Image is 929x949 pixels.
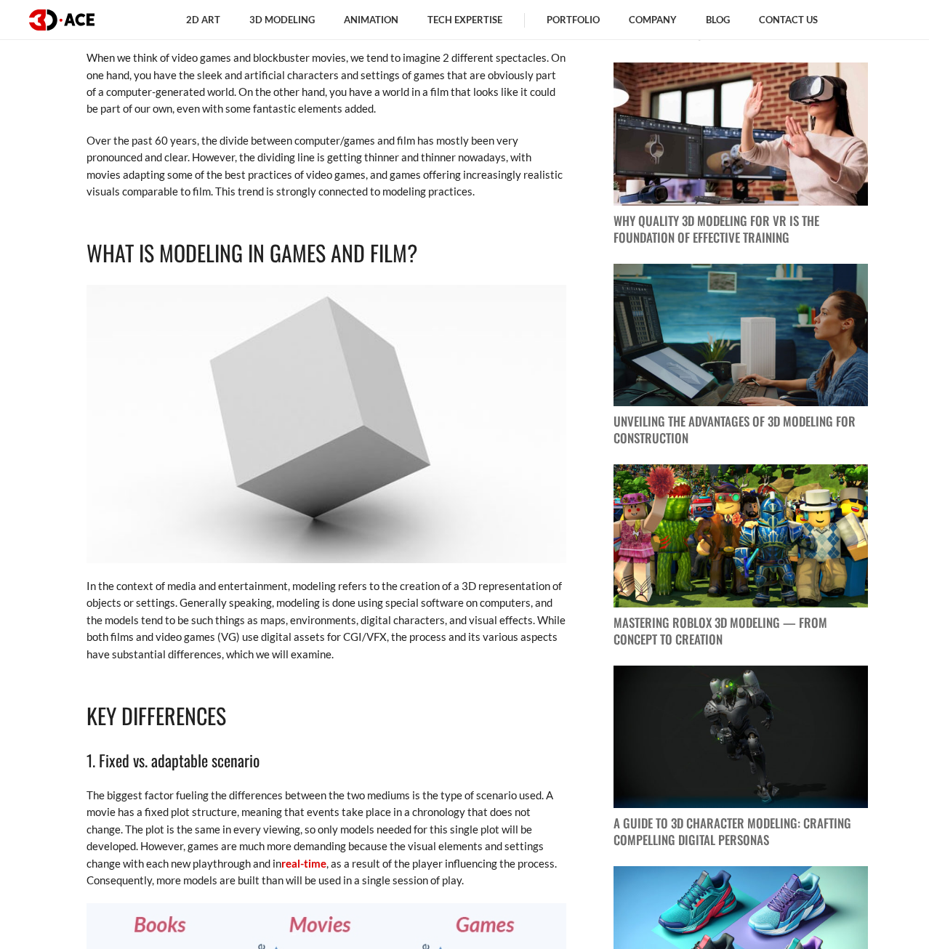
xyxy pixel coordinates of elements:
[87,699,566,733] h2: Key Differences
[614,264,868,448] a: blog post image Unveiling the Advantages of 3D Modeling for Construction
[614,213,868,246] p: Why Quality 3D Modeling for VR Is the Foundation of Effective Training
[614,666,868,849] a: blog post image A Guide to 3D Character Modeling: Crafting Compelling Digital Personas
[614,615,868,648] p: Mastering Roblox 3D Modeling — From Concept to Creation
[87,132,566,201] p: Over the past 60 years, the divide between computer/games and film has mostly been very pronounce...
[87,49,566,118] p: When we think of video games and blockbuster movies, we tend to imagine 2 different spectacles. O...
[87,748,566,772] h3: 1. Fixed vs. adaptable scenario
[614,62,868,206] img: blog post image
[614,464,868,607] img: blog post image
[614,464,868,648] a: blog post image Mastering Roblox 3D Modeling — From Concept to Creation
[87,578,566,663] p: In the context of media and entertainment, modeling refers to the creation of a 3D representation...
[614,413,868,447] p: Unveiling the Advantages of 3D Modeling for Construction
[614,666,868,809] img: blog post image
[29,9,94,31] img: logo dark
[281,857,326,870] a: real-time
[614,815,868,849] p: A Guide to 3D Character Modeling: Crafting Compelling Digital Personas
[614,62,868,246] a: blog post image Why Quality 3D Modeling for VR Is the Foundation of Effective Training
[87,787,566,889] p: The biggest factor fueling the differences between the two mediums is the type of scenario used. ...
[87,236,566,270] h2: What is modeling in games and film?
[614,264,868,407] img: blog post image
[87,285,566,563] img: Object in 3D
